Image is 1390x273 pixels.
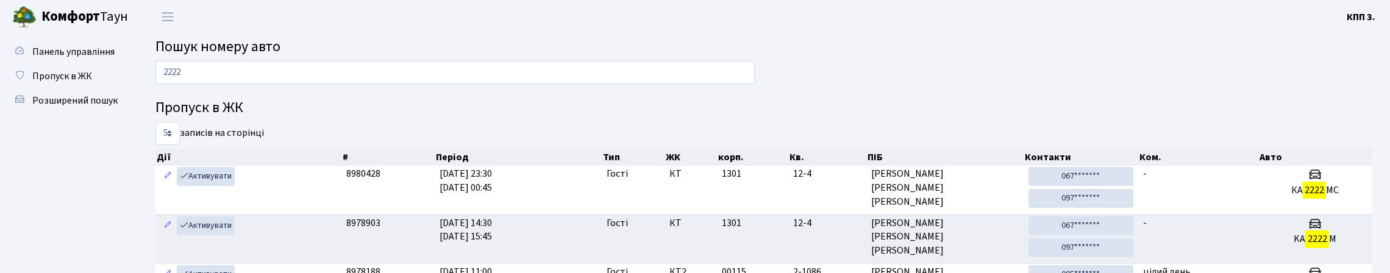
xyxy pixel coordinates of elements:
h4: Пропуск в ЖК [155,99,1372,117]
span: [PERSON_NAME] [PERSON_NAME] [PERSON_NAME] [871,167,1019,209]
b: Комфорт [41,7,100,26]
span: КТ [669,216,712,230]
span: 12-4 [793,167,861,181]
span: КТ [669,167,712,181]
span: 1301 [722,216,741,230]
span: Пошук номеру авто [155,36,280,57]
a: Активувати [177,167,235,186]
label: записів на сторінці [155,122,264,145]
th: Ком. [1138,149,1258,166]
th: Контакти [1024,149,1138,166]
span: [PERSON_NAME] [PERSON_NAME] [PERSON_NAME] [871,216,1019,258]
span: - [1143,216,1147,230]
span: Панель управління [32,45,115,58]
span: 8980428 [346,167,380,180]
a: КПП 3. [1347,10,1375,24]
span: [DATE] 14:30 [DATE] 15:45 [440,216,492,244]
a: Редагувати [160,216,175,235]
th: ЖК [665,149,717,166]
th: Авто [1258,149,1372,166]
a: Редагувати [160,167,175,186]
span: Пропуск в ЖК [32,69,92,83]
input: Пошук [155,61,755,84]
span: Гості [607,216,628,230]
th: # [341,149,434,166]
a: Розширений пошук [6,88,128,113]
th: Тип [602,149,665,166]
button: Переключити навігацію [152,7,183,27]
span: [DATE] 23:30 [DATE] 00:45 [440,167,492,194]
h5: KA M [1263,233,1367,245]
th: Кв. [788,149,866,166]
th: Період [435,149,602,166]
th: корп. [717,149,788,166]
mark: 2222 [1303,182,1326,199]
span: Гості [607,167,628,181]
span: Таун [41,7,128,27]
span: 12-4 [793,216,861,230]
a: Пропуск в ЖК [6,64,128,88]
img: logo.png [12,5,37,29]
span: - [1143,167,1147,180]
h5: КА МС [1263,185,1367,196]
mark: 2222 [1305,230,1328,247]
th: Дії [155,149,341,166]
select: записів на сторінці [155,122,180,145]
a: Панель управління [6,40,128,64]
a: Активувати [177,216,235,235]
span: Розширений пошук [32,94,118,107]
span: 1301 [722,167,741,180]
th: ПІБ [866,149,1024,166]
span: 8978903 [346,216,380,230]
